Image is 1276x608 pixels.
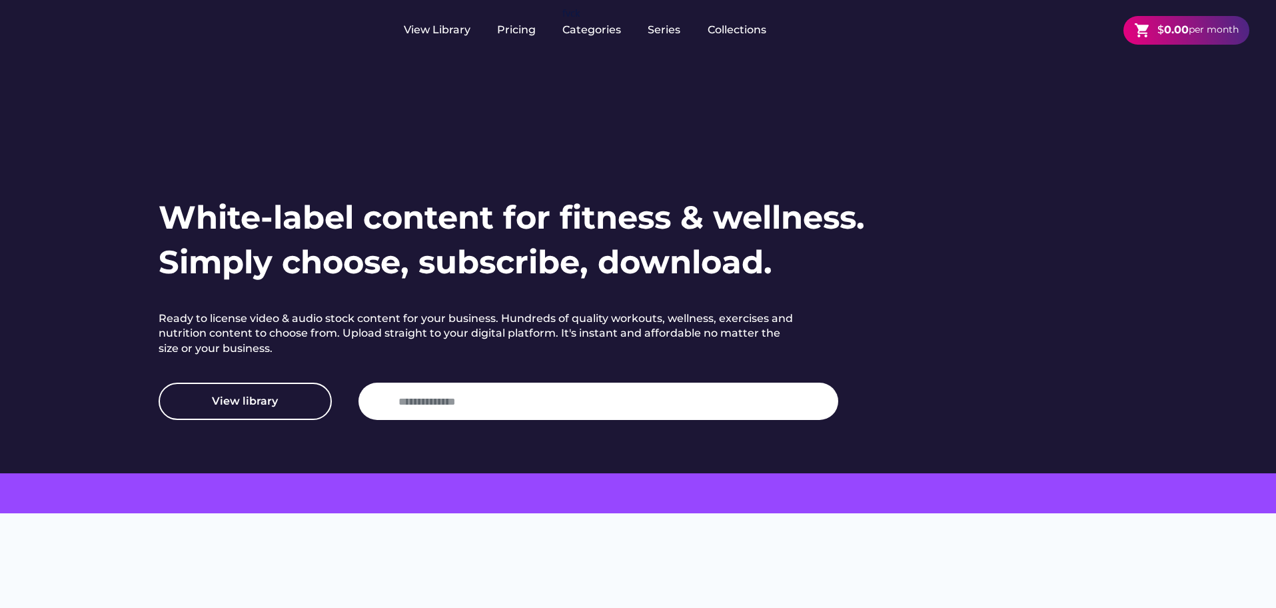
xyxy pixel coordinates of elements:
img: yH5BAEAAAAALAAAAAABAAEAAAIBRAA7 [1051,22,1067,38]
img: yH5BAEAAAAALAAAAAABAAEAAAIBRAA7 [27,15,132,42]
div: $ [1157,23,1164,37]
div: Pricing [497,23,536,37]
div: Series [648,23,681,37]
button: View library [159,383,332,420]
button: shopping_cart [1134,22,1151,39]
img: yH5BAEAAAAALAAAAAABAAEAAAIBRAA7 [153,22,169,38]
div: Categories [562,23,621,37]
img: yH5BAEAAAAALAAAAAABAAEAAAIBRAA7 [993,22,1009,38]
div: Collections [708,23,766,37]
img: yH5BAEAAAAALAAAAAABAAEAAAIBRAA7 [372,393,388,409]
div: fvck [562,7,580,20]
div: View Library [404,23,470,37]
h1: White-label content for fitness & wellness. Simply choose, subscribe, download. [159,195,865,285]
img: yH5BAEAAAAALAAAAAABAAEAAAIBRAA7 [1015,22,1031,38]
div: per month [1189,23,1239,37]
img: yH5BAEAAAAALAAAAAABAAEAAAIBRAA7 [1087,22,1103,38]
strong: 0.00 [1164,23,1189,36]
h2: Ready to license video & audio stock content for your business. Hundreds of quality workouts, wel... [159,311,798,356]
